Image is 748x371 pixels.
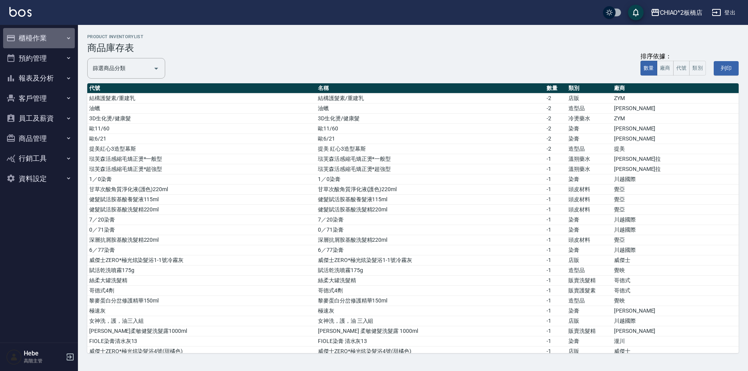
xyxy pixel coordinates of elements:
[316,336,545,346] td: FIOLE染膏 清水灰13
[316,276,545,286] td: 絲柔大罐洗髮精
[24,350,64,357] h5: Hebe
[316,346,545,357] td: 威傑士ZERO*極光炫染髮浴4號(甜橘色)
[316,144,545,154] td: 提美 紅心3造型幕斯
[316,215,545,225] td: 7／20染膏
[316,134,545,144] td: 歐6/21
[612,205,739,215] td: 覺亞
[316,296,545,306] td: 黎麥蛋白分岔修護精華150ml
[3,48,75,69] button: 預約管理
[316,164,545,174] td: 琺芙森活感縮毛矯正燙*超強型
[545,316,566,326] td: -1
[612,104,739,114] td: [PERSON_NAME]
[545,336,566,346] td: -1
[612,124,739,134] td: [PERSON_NAME]
[87,174,316,185] td: 1／0染膏
[545,154,566,164] td: -1
[545,185,566,195] td: -1
[316,185,545,195] td: 甘草次酸角質淨化液(護色)220ml
[612,114,739,124] td: ZYM
[316,316,545,326] td: 女神洗，護，油 三入組
[566,276,612,286] td: 販賣洗髮精
[612,195,739,205] td: 覺亞
[566,134,612,144] td: 染膏
[87,205,316,215] td: 健髮賦活胺基酸洗髮精220ml
[9,7,32,17] img: Logo
[87,235,316,245] td: 深層抗屑胺基酸洗髮精220ml
[316,235,545,245] td: 深層抗屑胺基酸洗髮精220ml
[545,93,566,104] td: -2
[612,245,739,255] td: 川越國際
[3,128,75,149] button: 商品管理
[612,164,739,174] td: [PERSON_NAME]拉
[316,93,545,104] td: 結構護髮素/重建乳
[566,114,612,124] td: 冷燙藥水
[566,174,612,185] td: 染膏
[87,276,316,286] td: 絲柔大罐洗髮精
[545,245,566,255] td: -1
[647,5,706,21] button: CHIAO^2板橋店
[545,296,566,306] td: -1
[87,215,316,225] td: 7／20染膏
[3,28,75,48] button: 櫃檯作業
[87,336,316,346] td: FIOLE染膏清水灰13
[316,83,545,93] th: 名稱
[545,164,566,174] td: -1
[545,195,566,205] td: -1
[566,93,612,104] td: 店販
[3,108,75,128] button: 員工及薪資
[87,34,739,39] h2: product inventoryList
[689,61,706,76] button: 類別
[566,185,612,195] td: 頭皮材料
[87,195,316,205] td: 健髮賦活胺基酸養髮液115ml
[612,144,739,154] td: 提美
[87,144,316,154] td: 提美紅心3造型幕斯
[316,195,545,205] td: 健髮賦活胺基酸養髮液115ml
[87,296,316,306] td: 黎麥蛋白分岔修護精華150ml
[545,235,566,245] td: -1
[316,174,545,185] td: 1／0染膏
[612,326,739,336] td: [PERSON_NAME]
[87,326,316,336] td: [PERSON_NAME]柔敏健髮洗髮露1000ml
[566,215,612,225] td: 染膏
[628,5,644,20] button: save
[316,104,545,114] td: 油蠟
[150,62,162,75] button: Open
[566,255,612,266] td: 店販
[612,134,739,144] td: [PERSON_NAME]
[612,83,739,93] th: 廠商
[545,255,566,266] td: -1
[612,154,739,164] td: [PERSON_NAME]拉
[316,306,545,316] td: 極速灰
[316,326,545,336] td: [PERSON_NAME] 柔敏健髮洗髮露 1000ml
[87,42,739,53] h3: 商品庫存表
[87,185,316,195] td: 甘草次酸角質淨化液(護色)220ml
[612,255,739,266] td: 威傑士
[612,235,739,245] td: 覺亞
[316,255,545,266] td: 威傑士ZERO*極光炫染髮浴1-1號冷霧灰
[545,205,566,215] td: -1
[640,61,657,76] button: 數量
[566,266,612,276] td: 造型品
[566,316,612,326] td: 店販
[87,164,316,174] td: 琺芙森活感縮毛矯正燙*超強型
[24,357,64,364] p: 高階主管
[316,266,545,276] td: 賦活乾洗噴霧175g
[545,346,566,357] td: -1
[545,134,566,144] td: -2
[87,225,316,235] td: 0／71染膏
[566,326,612,336] td: 販賣洗髮精
[87,93,316,104] td: 結構護髮素/重建乳
[640,53,706,61] div: 排序依據：
[566,286,612,296] td: 販賣護髮素
[545,225,566,235] td: -1
[660,8,703,18] div: CHIAO^2板橋店
[545,104,566,114] td: -2
[87,255,316,266] td: 威傑士ZERO*極光炫染髮浴1-1號冷霧灰
[316,205,545,215] td: 健髮賦活胺基酸洗髮精220ml
[545,215,566,225] td: -1
[87,154,316,164] td: 琺芙森活感縮毛矯正燙*一般型
[612,174,739,185] td: 川越國際
[545,276,566,286] td: -1
[612,276,739,286] td: 哥德式
[566,205,612,215] td: 頭皮材料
